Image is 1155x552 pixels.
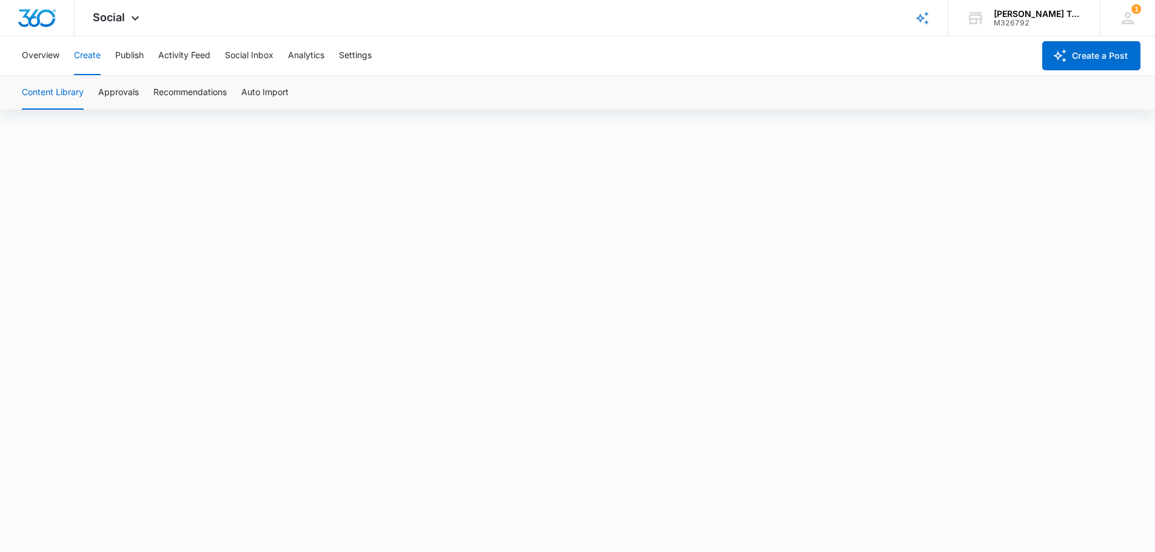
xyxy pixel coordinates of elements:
button: Activity Feed [158,36,210,75]
button: Publish [115,36,144,75]
div: account id [994,19,1082,27]
div: notifications count [1131,4,1141,14]
button: Approvals [98,76,139,110]
button: Overview [22,36,59,75]
button: Social Inbox [225,36,273,75]
button: Settings [339,36,372,75]
button: Content Library [22,76,84,110]
span: Social [93,11,125,24]
button: Create [74,36,101,75]
button: Create a Post [1042,41,1140,70]
button: Analytics [288,36,324,75]
span: 1 [1131,4,1141,14]
button: Recommendations [153,76,227,110]
div: account name [994,9,1082,19]
button: Auto Import [241,76,289,110]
